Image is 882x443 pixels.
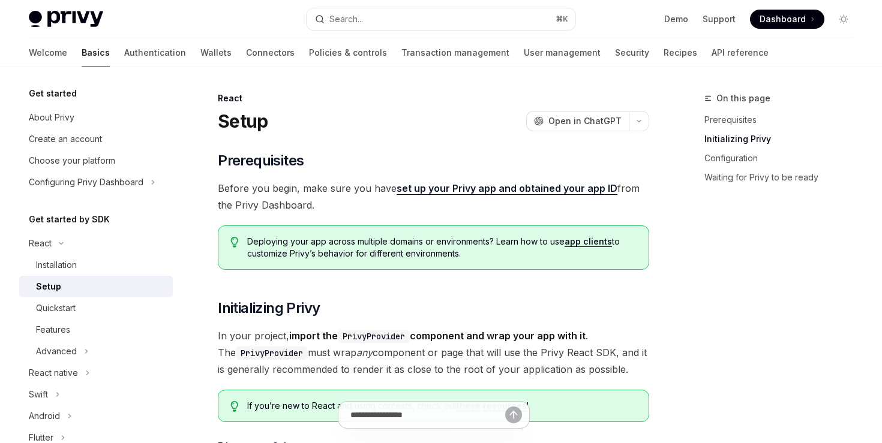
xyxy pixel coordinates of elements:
a: Transaction management [401,38,509,67]
strong: import the component and wrap your app with it [289,330,586,342]
a: Quickstart [19,297,173,319]
div: React native [29,366,78,380]
a: Initializing Privy [704,129,863,149]
span: Open in ChatGPT [548,115,622,127]
div: Android [29,409,60,423]
span: Initializing Privy [218,299,320,318]
div: Features [36,323,70,337]
a: Choose your platform [19,150,173,171]
a: Setup [19,276,173,297]
a: API reference [712,38,769,67]
div: Choose your platform [29,153,115,168]
div: Create an account [29,132,102,146]
div: React [218,92,649,104]
div: Swift [29,387,48,402]
svg: Tip [230,237,239,248]
div: Configuring Privy Dashboard [29,175,143,189]
em: any [356,346,373,358]
a: Basics [82,38,110,67]
div: Setup [36,279,61,294]
button: Open in ChatGPT [526,111,629,131]
div: Quickstart [36,301,76,315]
a: Dashboard [750,10,824,29]
button: Open search [307,8,575,30]
a: Policies & controls [309,38,387,67]
div: Advanced [36,344,77,358]
a: Prerequisites [704,110,863,129]
a: Create an account [19,128,173,150]
h1: Setup [218,110,268,132]
span: Prerequisites [218,151,304,170]
a: Authentication [124,38,186,67]
a: Waiting for Privy to be ready [704,168,863,187]
span: On this page [716,91,770,106]
button: Toggle React section [19,233,173,254]
button: Toggle React native section [19,362,173,384]
a: Welcome [29,38,67,67]
img: light logo [29,11,103,28]
h5: Get started by SDK [29,212,110,227]
code: PrivyProvider [236,346,308,360]
button: Send message [505,406,522,423]
a: Connectors [246,38,295,67]
a: Features [19,319,173,340]
button: Toggle Advanced section [19,340,173,362]
a: Support [703,13,736,25]
span: In your project, . The must wrap component or page that will use the Privy React SDK, and it is g... [218,327,649,378]
a: About Privy [19,107,173,128]
span: Before you begin, make sure you have from the Privy Dashboard. [218,180,649,213]
button: Toggle dark mode [834,10,853,29]
a: Recipes [664,38,697,67]
div: Installation [36,258,77,272]
h5: Get started [29,86,77,101]
a: Security [615,38,649,67]
span: Deploying your app across multiple domains or environments? Learn how to use to customize Privy’s... [247,236,637,260]
a: Wallets [200,38,232,67]
button: Toggle Android section [19,405,173,427]
div: React [29,236,52,251]
a: Demo [664,13,688,25]
button: Toggle Swift section [19,384,173,405]
a: Installation [19,254,173,276]
input: Ask a question... [350,402,505,428]
a: app clients [565,236,612,247]
span: Dashboard [760,13,806,25]
a: set up your Privy app and obtained your app ID [397,182,617,195]
a: User management [524,38,601,67]
code: PrivyProvider [338,330,410,343]
a: Configuration [704,149,863,168]
button: Toggle Configuring Privy Dashboard section [19,171,173,193]
div: Search... [329,12,363,26]
div: About Privy [29,110,74,125]
span: ⌘ K [556,14,568,24]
